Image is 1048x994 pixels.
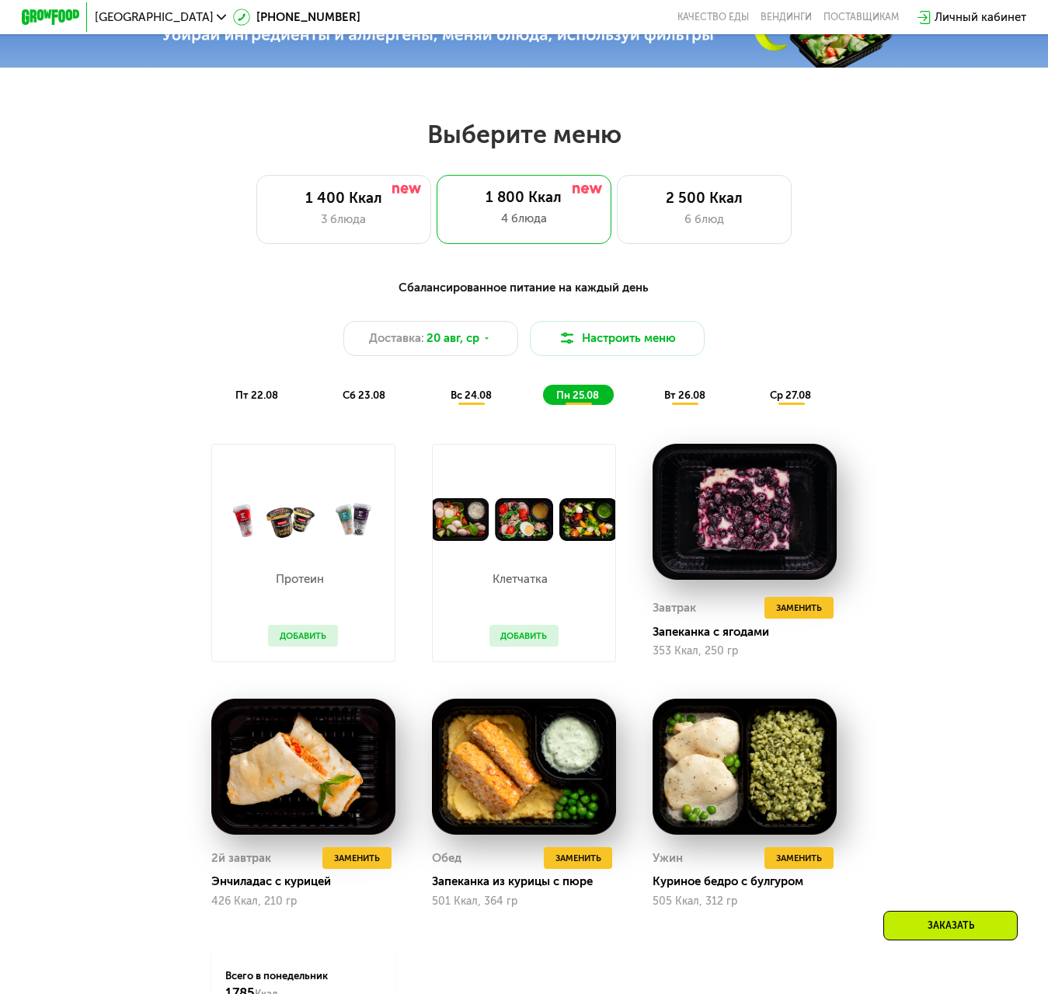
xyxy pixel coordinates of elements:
button: Заменить [322,847,392,869]
div: Запеканка с ягодами [653,625,848,640]
button: Настроить меню [530,321,705,356]
span: 20 авг, ср [427,330,479,347]
span: пт 22.08 [235,389,278,401]
span: Доставка: [369,330,424,347]
div: 4 блюда [451,210,597,227]
div: Личный кабинет [935,9,1026,26]
span: ср 27.08 [770,389,811,401]
a: Вендинги [761,12,812,23]
span: Заменить [555,851,601,866]
button: Заменить [544,847,613,869]
span: пн 25.08 [556,389,599,401]
div: 501 Ккал, 364 гр [432,895,616,908]
div: Заказать [883,911,1018,940]
span: вт 26.08 [664,389,705,401]
div: Запеканка из курицы с пюре [432,874,628,889]
div: 505 Ккал, 312 гр [653,895,837,908]
button: Добавить [268,625,338,647]
div: 1 800 Ккал [451,189,597,206]
div: 6 блюд [632,211,776,228]
a: [PHONE_NUMBER] [233,9,360,26]
div: Завтрак [653,597,696,619]
h2: Выберите меню [47,119,1001,150]
div: Ужин [653,847,683,869]
div: Куриное бедро с булгуром [653,874,848,889]
a: Качество еды [677,12,749,23]
p: Протеин [268,574,331,585]
p: Клетчатка [489,574,552,585]
div: 3 блюда [272,211,416,228]
div: 353 Ккал, 250 гр [653,645,837,657]
span: [GEOGRAPHIC_DATA] [95,12,214,23]
div: 2 500 Ккал [632,190,776,207]
span: Заменить [334,851,380,866]
div: 1 400 Ккал [272,190,416,207]
span: Заменить [776,601,822,616]
div: Сбалансированное питание на каждый день [93,279,955,297]
button: Заменить [764,847,834,869]
div: Обед [432,847,461,869]
div: 2й завтрак [211,847,271,869]
button: Заменить [764,597,834,619]
div: поставщикам [823,12,899,23]
span: Заменить [776,851,822,866]
div: 426 Ккал, 210 гр [211,895,395,908]
div: Энчиладас с курицей [211,874,407,889]
span: сб 23.08 [343,389,385,401]
span: вс 24.08 [451,389,492,401]
button: Добавить [489,625,559,647]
